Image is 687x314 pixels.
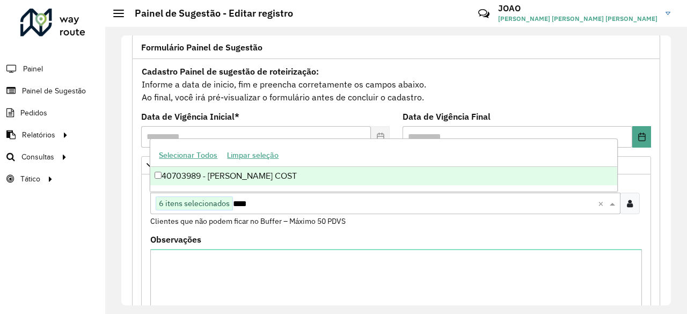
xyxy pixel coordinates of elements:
[222,147,283,164] button: Limpar seleção
[22,85,86,97] span: Painel de Sugestão
[141,156,651,174] a: Priorizar Cliente - Não podem ficar no buffer
[124,8,293,19] h2: Painel de Sugestão - Editar registro
[472,2,495,25] a: Contato Rápido
[141,43,262,52] span: Formulário Painel de Sugestão
[498,14,657,24] span: [PERSON_NAME] [PERSON_NAME] [PERSON_NAME]
[498,3,657,13] h3: JOAO
[142,66,319,77] strong: Cadastro Painel de sugestão de roteirização:
[156,197,232,210] span: 6 itens selecionados
[150,216,346,226] small: Clientes que não podem ficar no Buffer – Máximo 50 PDVS
[141,64,651,104] div: Informe a data de inicio, fim e preencha corretamente os campos abaixo. Ao final, você irá pré-vi...
[403,110,491,123] label: Data de Vigência Final
[154,147,222,164] button: Selecionar Todos
[141,110,239,123] label: Data de Vigência Inicial
[150,167,617,185] div: 40703989 - [PERSON_NAME] COST
[598,197,607,210] span: Clear all
[632,126,651,148] button: Choose Date
[150,138,617,192] ng-dropdown-panel: Options list
[22,129,55,141] span: Relatórios
[23,63,43,75] span: Painel
[20,173,40,185] span: Tático
[150,233,201,246] label: Observações
[21,151,54,163] span: Consultas
[20,107,47,119] span: Pedidos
